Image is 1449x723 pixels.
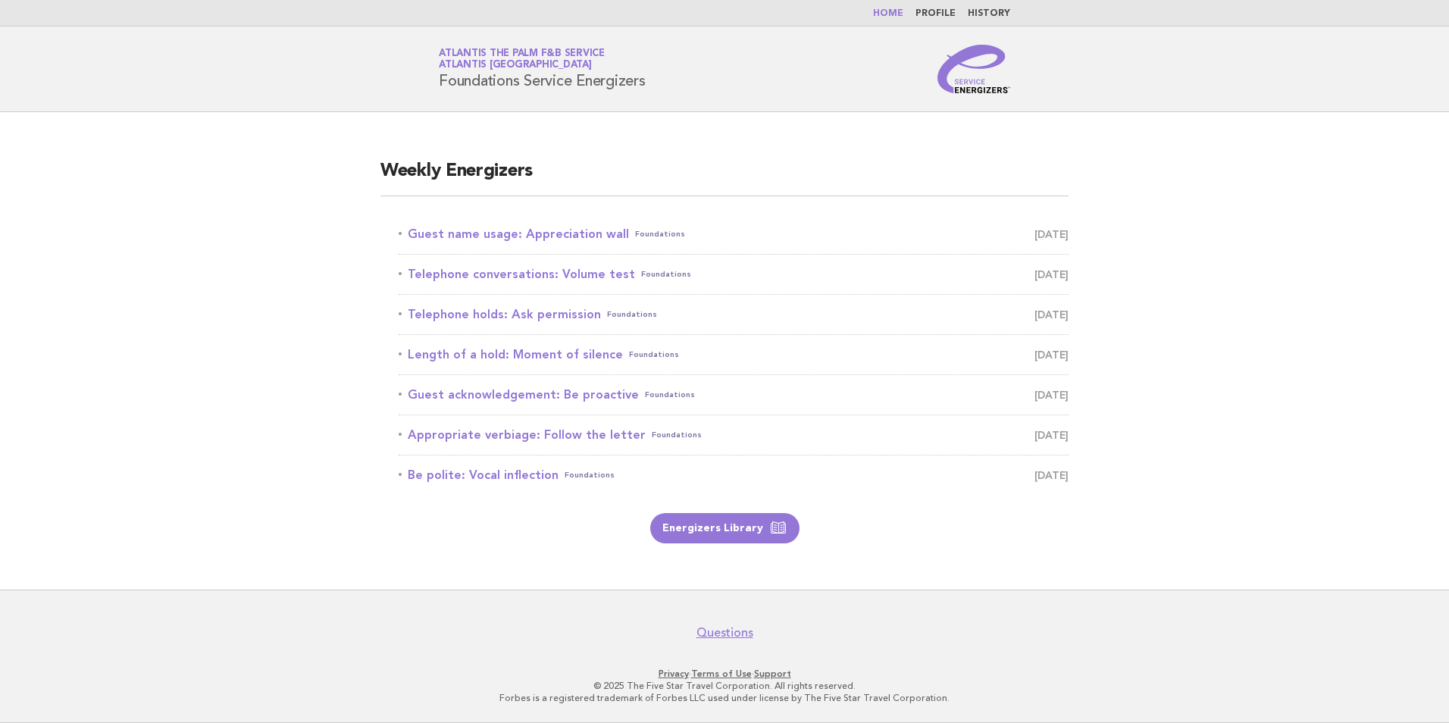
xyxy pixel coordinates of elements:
[629,344,679,365] span: Foundations
[641,264,691,285] span: Foundations
[1034,224,1069,245] span: [DATE]
[399,344,1069,365] a: Length of a hold: Moment of silenceFoundations [DATE]
[399,304,1069,325] a: Telephone holds: Ask permissionFoundations [DATE]
[635,224,685,245] span: Foundations
[399,424,1069,446] a: Appropriate verbiage: Follow the letterFoundations [DATE]
[439,49,605,70] a: Atlantis the Palm F&B ServiceAtlantis [GEOGRAPHIC_DATA]
[261,668,1188,680] p: · ·
[399,264,1069,285] a: Telephone conversations: Volume testFoundations [DATE]
[691,668,752,679] a: Terms of Use
[645,384,695,405] span: Foundations
[659,668,689,679] a: Privacy
[380,159,1069,196] h2: Weekly Energizers
[873,9,903,18] a: Home
[607,304,657,325] span: Foundations
[1034,384,1069,405] span: [DATE]
[650,513,800,543] a: Energizers Library
[652,424,702,446] span: Foundations
[1034,424,1069,446] span: [DATE]
[439,49,646,89] h1: Foundations Service Energizers
[1034,264,1069,285] span: [DATE]
[399,465,1069,486] a: Be polite: Vocal inflectionFoundations [DATE]
[937,45,1010,93] img: Service Energizers
[565,465,615,486] span: Foundations
[754,668,791,679] a: Support
[1034,304,1069,325] span: [DATE]
[915,9,956,18] a: Profile
[968,9,1010,18] a: History
[1034,465,1069,486] span: [DATE]
[261,692,1188,704] p: Forbes is a registered trademark of Forbes LLC used under license by The Five Star Travel Corpora...
[399,384,1069,405] a: Guest acknowledgement: Be proactiveFoundations [DATE]
[439,61,592,70] span: Atlantis [GEOGRAPHIC_DATA]
[696,625,753,640] a: Questions
[261,680,1188,692] p: © 2025 The Five Star Travel Corporation. All rights reserved.
[1034,344,1069,365] span: [DATE]
[399,224,1069,245] a: Guest name usage: Appreciation wallFoundations [DATE]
